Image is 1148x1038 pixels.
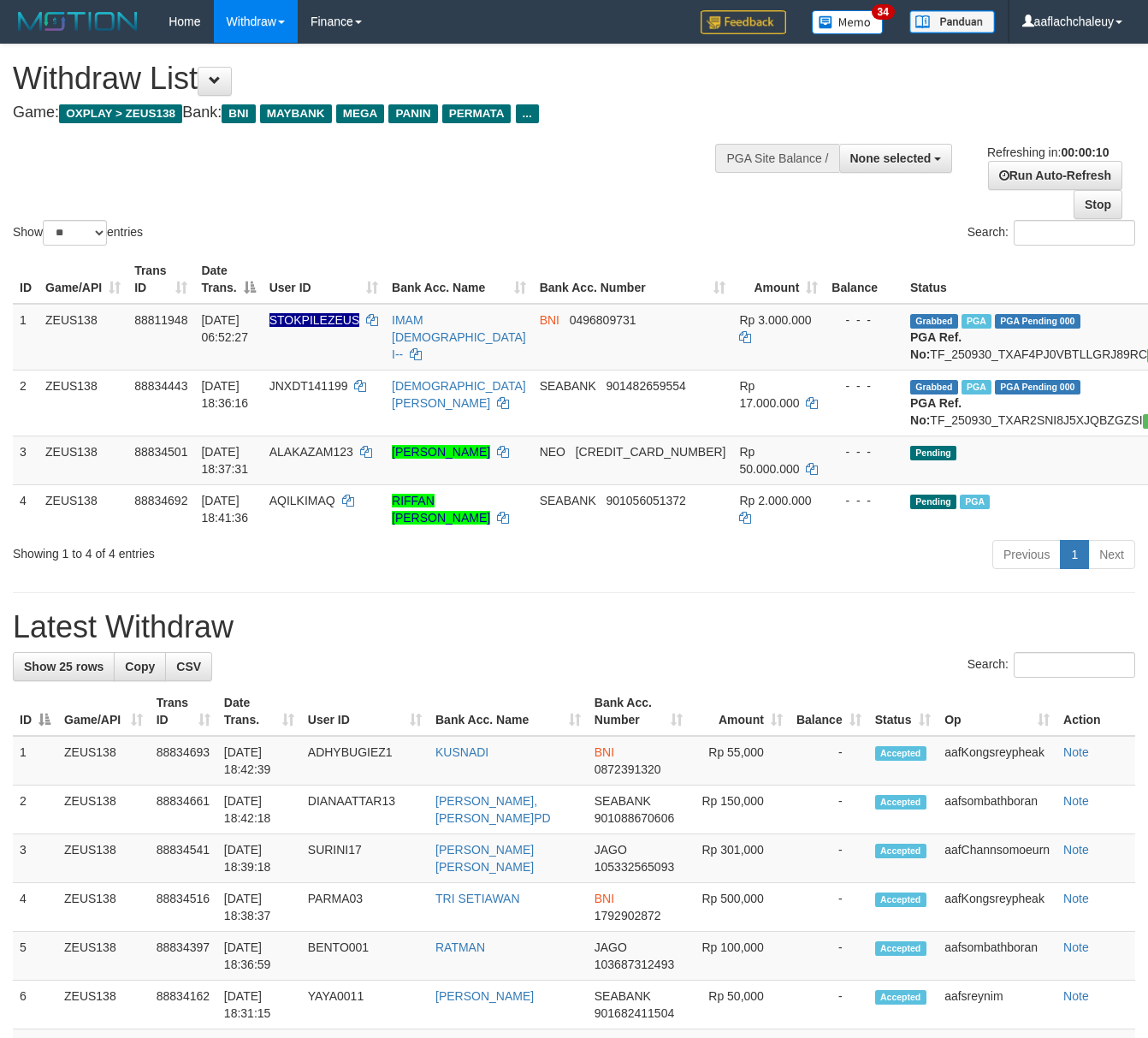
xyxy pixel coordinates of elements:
[150,981,217,1029] td: 88834162
[134,313,187,327] span: 88811948
[13,304,38,371] td: 1
[909,10,995,33] img: panduan.png
[388,104,437,123] span: PANIN
[435,794,551,825] a: [PERSON_NAME], [PERSON_NAME]PD
[217,786,301,834] td: [DATE] 18:42:18
[987,145,1109,159] span: Refreshing in:
[1063,940,1089,954] a: Note
[217,932,301,981] td: [DATE] 18:36:59
[533,255,733,304] th: Bank Acc. Number: activate to sort column ascending
[938,687,1056,736] th: Op: activate to sort column ascending
[910,314,958,329] span: Grabbed
[606,494,685,507] span: Copy 901056051372 to clipboard
[595,794,651,808] span: SEABANK
[150,932,217,981] td: 88834397
[1074,190,1122,219] a: Stop
[1063,843,1089,857] a: Note
[595,909,661,922] span: Copy 1792902872 to clipboard
[995,314,1080,329] span: PGA Pending
[150,834,217,883] td: 88834541
[57,687,150,736] th: Game/API: activate to sort column ascending
[1088,540,1135,569] a: Next
[435,989,534,1003] a: [PERSON_NAME]
[1063,989,1089,1003] a: Note
[790,981,868,1029] td: -
[134,445,187,459] span: 88834501
[875,844,926,858] span: Accepted
[57,786,150,834] td: ZEUS138
[201,445,248,476] span: [DATE] 18:37:31
[442,104,512,123] span: PERMATA
[13,220,143,246] label: Show entries
[689,932,790,981] td: Rp 100,000
[435,892,520,905] a: TRI SETIAWAN
[201,494,248,525] span: [DATE] 18:41:36
[429,687,588,736] th: Bank Acc. Name: activate to sort column ascending
[1063,794,1089,808] a: Note
[739,313,811,327] span: Rp 3.000.000
[301,834,429,883] td: SURINI17
[595,989,651,1003] span: SEABANK
[968,220,1135,246] label: Search:
[13,255,38,304] th: ID
[701,10,786,34] img: Feedback.jpg
[59,104,182,123] span: OXPLAY > ZEUS138
[938,834,1056,883] td: aafChannsomoeurn
[540,313,559,327] span: BNI
[968,652,1135,678] label: Search:
[57,932,150,981] td: ZEUS138
[13,786,57,834] td: 2
[127,255,194,304] th: Trans ID: activate to sort column ascending
[606,379,685,393] span: Copy 901482659554 to clipboard
[13,932,57,981] td: 5
[217,736,301,786] td: [DATE] 18:42:39
[134,494,187,507] span: 88834692
[38,304,127,371] td: ZEUS138
[336,104,385,123] span: MEGA
[260,104,332,123] span: MAYBANK
[435,745,488,759] a: KUSNADI
[24,660,104,673] span: Show 25 rows
[201,313,248,344] span: [DATE] 06:52:27
[595,843,627,857] span: JAGO
[217,834,301,883] td: [DATE] 18:39:18
[263,255,385,304] th: User ID: activate to sort column ascending
[57,981,150,1029] td: ZEUS138
[689,687,790,736] th: Amount: activate to sort column ascending
[125,660,155,673] span: Copy
[38,484,127,533] td: ZEUS138
[114,652,166,681] a: Copy
[150,687,217,736] th: Trans ID: activate to sort column ascending
[222,104,255,123] span: BNI
[269,494,335,507] span: AQILKIMAQ
[992,540,1061,569] a: Previous
[739,494,811,507] span: Rp 2.000.000
[875,795,926,810] span: Accepted
[13,9,143,34] img: MOTION_logo.png
[595,958,674,971] span: Copy 103687312493 to clipboard
[13,834,57,883] td: 3
[689,883,790,932] td: Rp 500,000
[1063,745,1089,759] a: Note
[269,445,353,459] span: ALAKAZAM123
[825,255,903,304] th: Balance
[150,736,217,786] td: 88834693
[790,932,868,981] td: -
[301,981,429,1029] td: YAYA0011
[13,883,57,932] td: 4
[995,380,1080,394] span: PGA Pending
[201,379,248,410] span: [DATE] 18:36:16
[13,484,38,533] td: 4
[540,379,596,393] span: SEABANK
[150,786,217,834] td: 88834661
[831,492,897,509] div: - - -
[301,883,429,932] td: PARMA03
[831,311,897,329] div: - - -
[595,811,674,825] span: Copy 901088670606 to clipboard
[301,687,429,736] th: User ID: activate to sort column ascending
[910,396,962,427] b: PGA Ref. No:
[13,104,749,122] h4: Game: Bank:
[217,981,301,1029] td: [DATE] 18:31:15
[43,220,107,246] select: Showentries
[1014,652,1135,678] input: Search:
